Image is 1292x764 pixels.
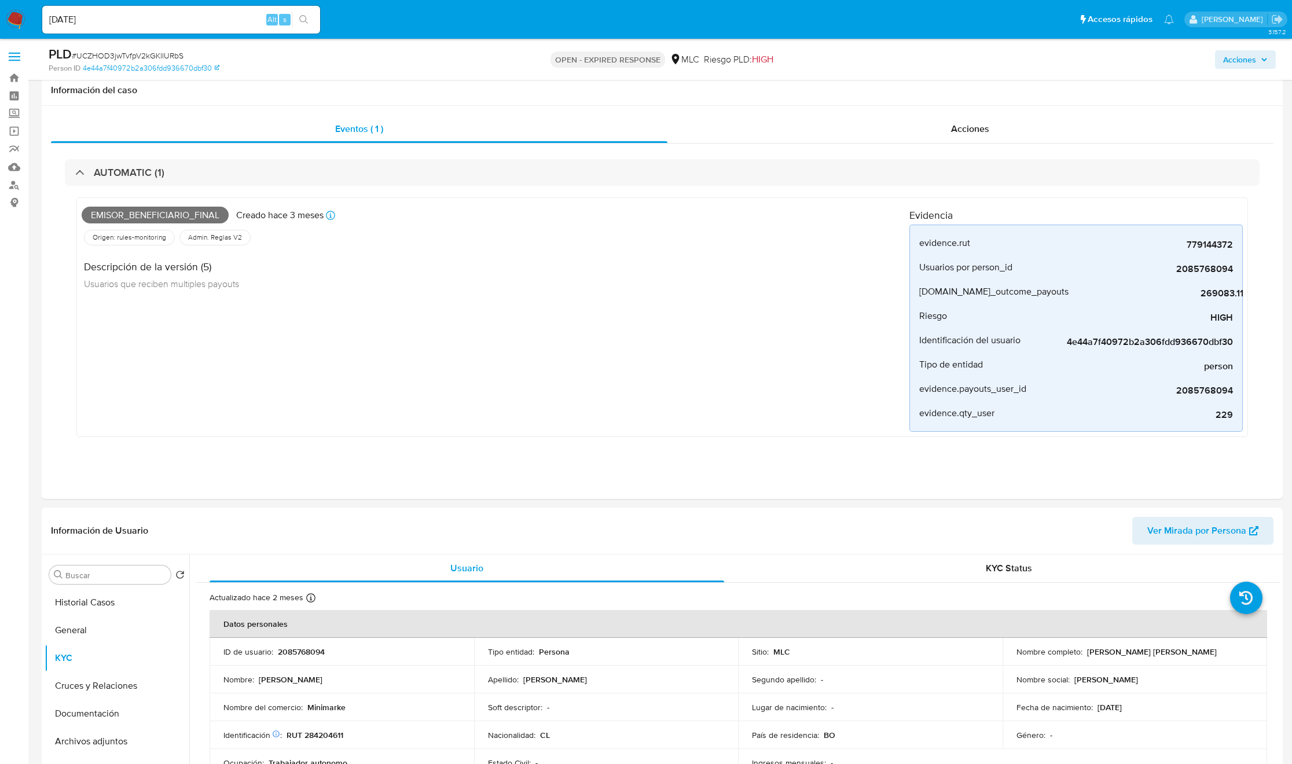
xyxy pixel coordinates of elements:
[45,589,189,616] button: Historial Casos
[175,570,185,583] button: Volver al orden por defecto
[83,63,219,74] a: 4e44a7f40972b2a306fdd936670dbf30
[210,592,303,603] p: Actualizado hace 2 meses
[45,672,189,700] button: Cruces y Relaciones
[84,260,239,273] h4: Descripción de la versión (5)
[223,647,273,657] p: ID de usuario :
[223,674,254,685] p: Nombre :
[547,702,549,712] p: -
[752,702,827,712] p: Lugar de nacimiento :
[773,647,790,657] p: MLC
[49,63,80,74] b: Person ID
[1215,50,1276,69] button: Acciones
[1223,50,1256,69] span: Acciones
[236,209,324,222] p: Creado hace 3 meses
[752,674,816,685] p: Segundo apellido :
[45,700,189,728] button: Documentación
[335,122,383,135] span: Eventos ( 1 )
[51,85,1273,96] h1: Información del caso
[1016,647,1082,657] p: Nombre completo :
[752,730,819,740] p: País de residencia :
[292,12,315,28] button: search-icon
[488,647,534,657] p: Tipo entidad :
[49,45,72,63] b: PLD
[187,233,243,242] span: Admin. Reglas V2
[210,610,1267,638] th: Datos personales
[752,647,769,657] p: Sitio :
[45,728,189,755] button: Archivos adjuntos
[1016,674,1070,685] p: Nombre social :
[1132,517,1273,545] button: Ver Mirada por Persona
[45,616,189,644] button: General
[1164,14,1174,24] a: Notificaciones
[1050,730,1052,740] p: -
[259,674,322,685] p: [PERSON_NAME]
[1202,14,1267,25] p: nicolas.luzardo@mercadolibre.com
[72,50,183,61] span: # UCZHOD3jwTvfpV2kGKlIURbS
[1087,647,1217,657] p: [PERSON_NAME] [PERSON_NAME]
[1147,517,1246,545] span: Ver Mirada por Persona
[488,702,542,712] p: Soft descriptor :
[1088,13,1152,25] span: Accesos rápidos
[283,14,287,25] span: s
[42,12,320,27] input: Buscar usuario o caso...
[539,647,570,657] p: Persona
[523,674,587,685] p: [PERSON_NAME]
[986,561,1032,575] span: KYC Status
[54,570,63,579] button: Buscar
[488,674,519,685] p: Apellido :
[94,166,164,179] h3: AUTOMATIC (1)
[267,14,277,25] span: Alt
[223,702,303,712] p: Nombre del comercio :
[670,53,699,66] div: MLC
[488,730,535,740] p: Nacionalidad :
[307,702,346,712] p: Minimarke
[1016,730,1045,740] p: Género :
[831,702,834,712] p: -
[51,525,148,537] h1: Información de Usuario
[704,53,773,66] span: Riesgo PLD:
[91,233,167,242] span: Origen: rules-monitoring
[821,674,823,685] p: -
[84,277,239,290] span: Usuarios que reciben multiples payouts
[45,644,189,672] button: KYC
[1074,674,1138,685] p: [PERSON_NAME]
[951,122,989,135] span: Acciones
[540,730,550,740] p: CL
[1098,702,1122,712] p: [DATE]
[752,53,773,66] span: HIGH
[278,647,325,657] p: 2085768094
[65,570,166,581] input: Buscar
[1016,702,1093,712] p: Fecha de nacimiento :
[1271,13,1283,25] a: Salir
[824,730,835,740] p: BO
[287,730,343,740] p: RUT 284204611
[82,207,229,224] span: Emisor_beneficiario_final
[450,561,483,575] span: Usuario
[65,159,1260,186] div: AUTOMATIC (1)
[223,730,282,740] p: Identificación :
[550,52,665,68] p: OPEN - EXPIRED RESPONSE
